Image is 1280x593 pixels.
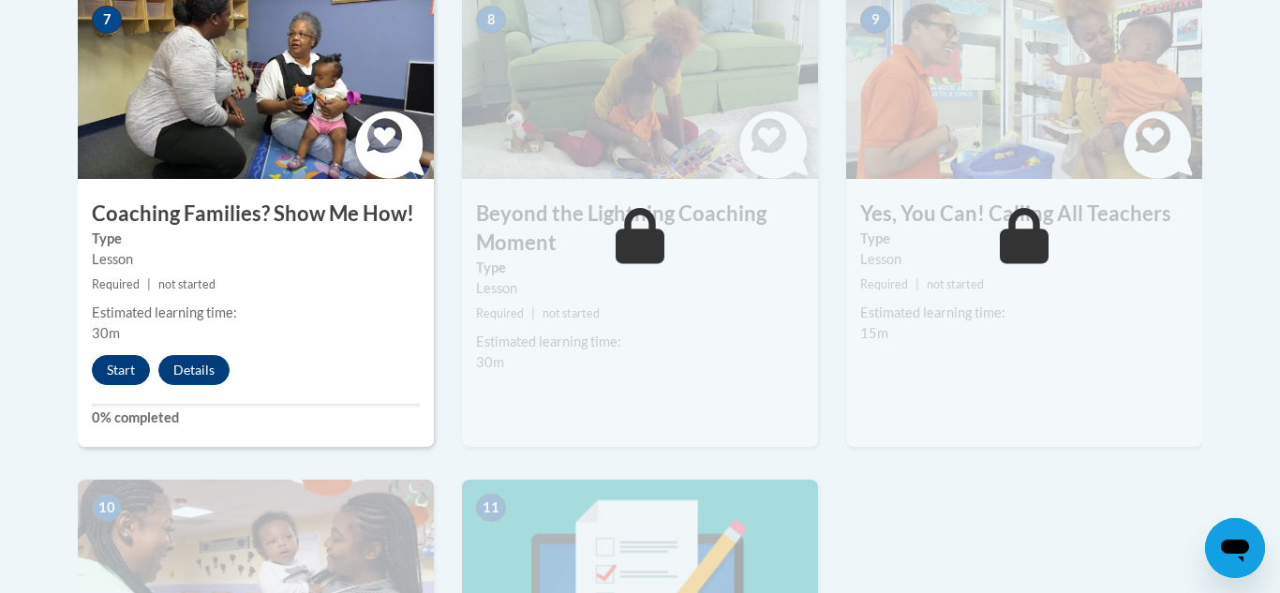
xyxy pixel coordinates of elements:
[158,355,230,385] button: Details
[476,6,506,34] span: 8
[476,332,804,352] div: Estimated learning time:
[78,200,434,229] h3: Coaching Families? Show Me How!
[860,229,1188,249] label: Type
[92,408,420,428] label: 0% completed
[158,277,216,291] span: not started
[92,303,420,323] div: Estimated learning time:
[92,229,420,249] label: Type
[927,277,984,291] span: not started
[92,355,150,385] button: Start
[92,494,122,522] span: 10
[92,277,140,291] span: Required
[92,249,420,270] div: Lesson
[476,494,506,522] span: 11
[476,354,504,370] span: 30m
[92,325,120,341] span: 30m
[543,306,600,320] span: not started
[531,306,535,320] span: |
[860,277,908,291] span: Required
[860,6,890,34] span: 9
[1205,518,1265,578] iframe: Button to launch messaging window
[476,278,804,299] div: Lesson
[147,277,151,291] span: |
[846,200,1202,229] h3: Yes, You Can! Calling All Teachers
[462,200,818,258] h3: Beyond the Lightning Coaching Moment
[92,6,122,34] span: 7
[476,258,804,278] label: Type
[860,303,1188,323] div: Estimated learning time:
[860,249,1188,270] div: Lesson
[476,306,524,320] span: Required
[860,325,888,341] span: 15m
[915,277,919,291] span: |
